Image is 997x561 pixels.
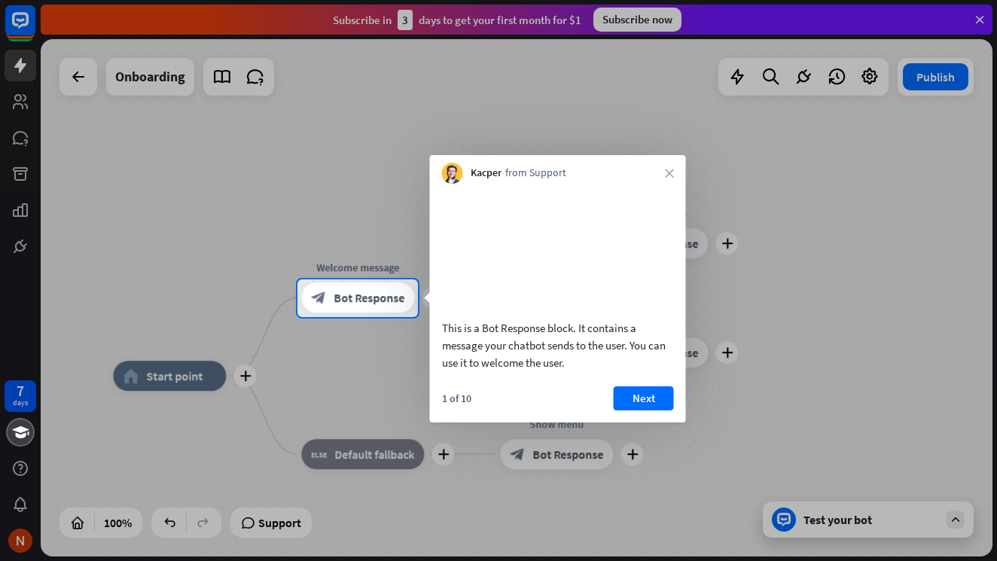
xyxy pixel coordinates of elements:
[311,291,326,306] i: block_bot_response
[614,386,674,410] button: Next
[442,319,674,371] div: This is a Bot Response block. It contains a message your chatbot sends to the user. You can use i...
[665,169,674,178] i: close
[505,166,566,181] span: from Support
[334,291,404,306] span: Bot Response
[442,392,471,405] div: 1 of 10
[471,166,502,181] span: Kacper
